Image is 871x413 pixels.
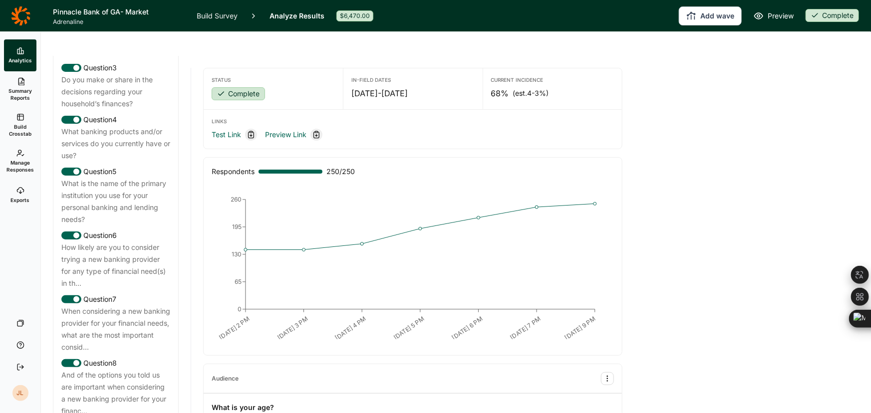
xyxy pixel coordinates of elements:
div: $6,470.00 [336,10,373,21]
div: Complete [212,87,265,100]
text: [DATE] 6 PM [451,315,484,341]
div: Status [212,76,335,83]
a: Build Crosstab [4,107,36,143]
a: Preview [754,10,794,22]
div: How likely are you to consider trying a new banking provider for any type of financial need(s) in... [61,241,170,289]
div: Question 5 [61,166,170,178]
div: Question 7 [61,293,170,305]
tspan: 195 [232,223,242,230]
a: Manage Responses [4,143,36,179]
span: Summary Reports [8,87,32,101]
div: Respondents [212,166,255,178]
tspan: 0 [238,305,242,313]
a: Preview Link [265,129,306,141]
text: [DATE] 2 PM [218,315,251,341]
button: Complete [212,87,265,101]
div: JL [12,385,28,401]
div: Copy link [245,129,257,141]
div: Links [212,118,614,125]
a: Exports [4,179,36,211]
span: Build Crosstab [8,123,32,137]
a: Summary Reports [4,71,36,107]
h1: Pinnacle Bank of GA- Market [53,6,185,18]
tspan: 65 [235,278,242,285]
span: Preview [768,10,794,22]
text: [DATE] 7 PM [509,315,542,341]
div: What banking products and/or services do you currently have or use? [61,126,170,162]
div: Question 3 [61,62,170,74]
a: Test Link [212,129,241,141]
span: Analytics [8,57,32,64]
span: 68% [491,87,509,99]
tspan: 260 [231,196,242,203]
button: Add wave [679,6,742,25]
div: Question 6 [61,229,170,241]
div: Question 8 [61,357,170,369]
a: Analytics [4,39,36,71]
button: Audience Options [601,372,614,385]
div: Current Incidence [491,76,614,83]
text: [DATE] 9 PM [564,315,597,341]
div: Copy link [310,129,322,141]
div: Audience [212,375,239,383]
div: In-Field Dates [351,76,474,83]
button: Complete [806,9,859,23]
span: (est. 4-3% ) [513,88,549,98]
div: When considering a new banking provider for your financial needs, what are the most important con... [61,305,170,353]
tspan: 130 [232,250,242,258]
div: What is the name of the primary institution you use for your personal banking and lending needs? [61,178,170,225]
text: [DATE] 4 PM [334,315,368,342]
div: Question 4 [61,114,170,126]
div: Complete [806,9,859,22]
span: Exports [11,197,30,204]
span: 250 / 250 [326,166,355,178]
div: Do you make or share in the decisions regarding your household’s finances? [61,74,170,110]
text: [DATE] 3 PM [276,315,309,341]
span: Manage Responses [6,159,34,173]
text: [DATE] 5 PM [392,315,426,341]
span: Adrenaline [53,18,185,26]
div: [DATE] - [DATE] [351,87,474,99]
